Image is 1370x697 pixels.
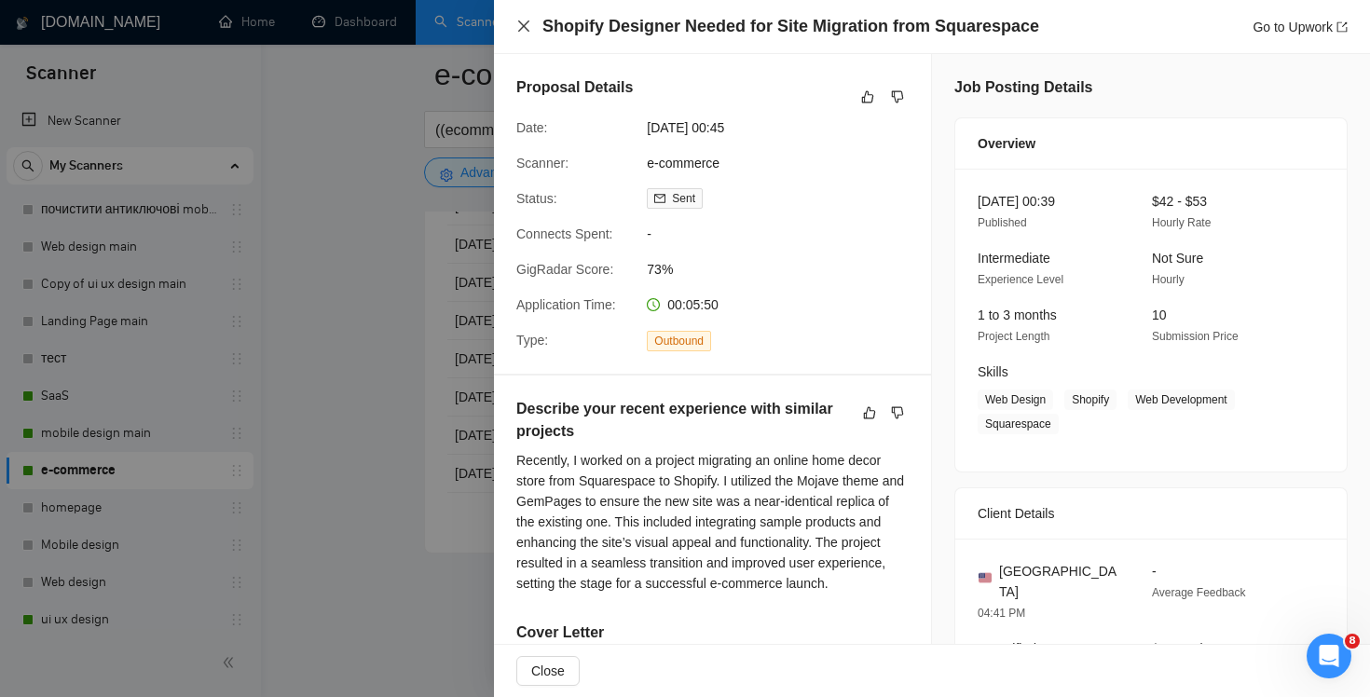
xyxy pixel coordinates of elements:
[1152,586,1246,599] span: Average Feedback
[647,153,926,173] span: e-commerce
[978,488,1324,539] div: Client Details
[1152,564,1157,579] span: -
[516,262,613,277] span: GigRadar Score:
[1152,641,1240,656] span: $0K Total Spent
[1152,273,1185,286] span: Hourly
[1336,21,1348,33] span: export
[891,89,904,104] span: dislike
[954,76,1092,99] h5: Job Posting Details
[516,191,557,206] span: Status:
[999,561,1122,602] span: [GEOGRAPHIC_DATA]
[667,297,719,312] span: 00:05:50
[1307,634,1351,678] iframe: Intercom live chat
[1128,389,1235,410] span: Web Development
[1064,389,1117,410] span: Shopify
[516,76,633,99] h5: Proposal Details
[516,450,909,594] div: Recently, I worked on a project migrating an online home decor store from Squarespace to Shopify....
[516,622,604,644] h5: Cover Letter
[978,216,1027,229] span: Published
[978,414,1059,434] span: Squarespace
[886,402,909,424] button: dislike
[516,333,548,348] span: Type:
[856,86,879,108] button: like
[1345,634,1360,649] span: 8
[531,661,565,681] span: Close
[647,331,711,351] span: Outbound
[542,15,1039,38] h4: Shopify Designer Needed for Site Migration from Squarespace
[647,117,926,138] span: [DATE] 00:45
[861,89,874,104] span: like
[863,405,876,420] span: like
[886,86,909,108] button: dislike
[1152,251,1203,266] span: Not Sure
[516,156,569,171] span: Scanner:
[978,251,1050,266] span: Intermediate
[1152,194,1207,209] span: $42 - $53
[1152,216,1211,229] span: Hourly Rate
[516,19,531,34] button: Close
[978,194,1055,209] span: [DATE] 00:39
[672,192,695,205] span: Sent
[891,405,904,420] span: dislike
[516,398,850,443] h5: Describe your recent experience with similar projects
[516,120,547,135] span: Date:
[1253,20,1348,34] a: Go to Upworkexport
[978,273,1063,286] span: Experience Level
[647,298,660,311] span: clock-circle
[1152,330,1239,343] span: Submission Price
[978,641,1036,656] span: Unverified
[978,330,1049,343] span: Project Length
[516,19,531,34] span: close
[978,389,1053,410] span: Web Design
[516,226,613,241] span: Connects Spent:
[978,307,1057,322] span: 1 to 3 months
[654,193,665,204] span: mail
[1152,307,1167,322] span: 10
[978,133,1035,154] span: Overview
[647,224,926,244] span: -
[647,259,926,280] span: 73%
[978,607,1025,620] span: 04:41 PM
[516,297,616,312] span: Application Time:
[858,402,881,424] button: like
[516,656,580,686] button: Close
[978,364,1008,379] span: Skills
[979,571,992,584] img: 🇺🇸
